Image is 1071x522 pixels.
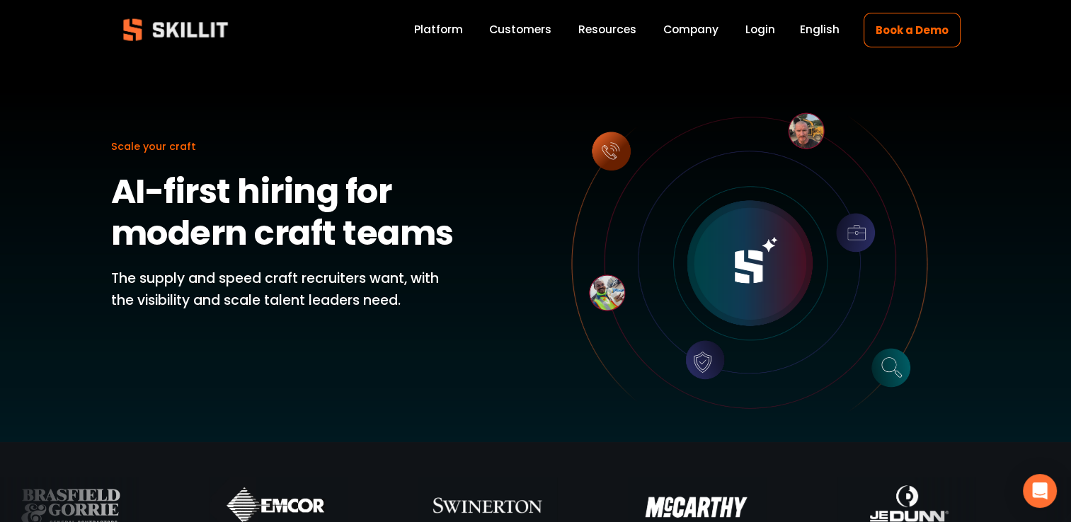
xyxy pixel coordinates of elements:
[111,139,196,153] span: Scale your craft
[578,21,636,40] a: folder dropdown
[663,21,718,40] a: Company
[800,21,840,40] div: language picker
[745,21,775,40] a: Login
[800,21,840,37] span: English
[864,13,960,47] a: Book a Demo
[413,21,462,40] a: Platform
[111,268,461,311] p: The supply and speed craft recruiters want, with the visibility and scale talent leaders need.
[111,168,454,257] strong: AI-first hiring for modern craft teams
[578,21,636,37] span: Resources
[1023,474,1057,508] div: Open Intercom Messenger
[111,8,240,51] img: Skillit
[489,21,551,40] a: Customers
